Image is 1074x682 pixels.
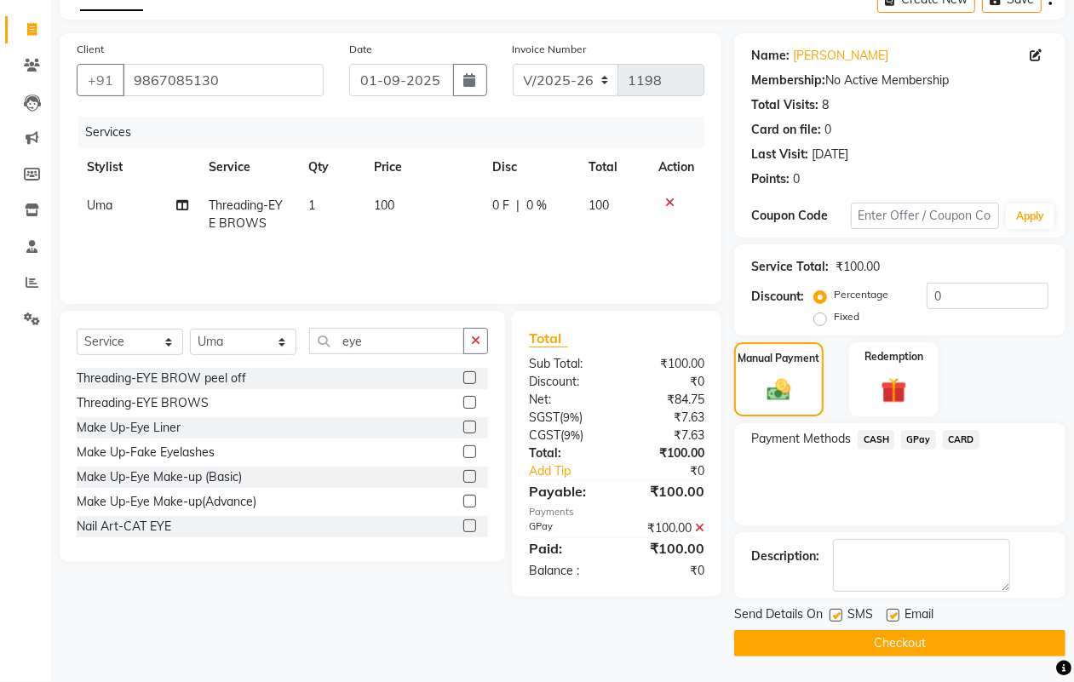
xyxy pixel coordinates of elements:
[516,409,617,427] div: ( )
[751,72,825,89] div: Membership:
[617,355,717,373] div: ₹100.00
[563,410,579,424] span: 9%
[526,197,547,215] span: 0 %
[516,562,617,580] div: Balance :
[492,197,509,215] span: 0 F
[529,427,560,443] span: CGST
[516,462,634,480] a: Add Tip
[751,288,804,306] div: Discount:
[87,198,112,213] span: Uma
[847,605,873,627] span: SMS
[349,42,372,57] label: Date
[308,198,315,213] span: 1
[617,444,717,462] div: ₹100.00
[78,117,717,148] div: Services
[516,519,617,537] div: GPay
[822,96,829,114] div: 8
[734,605,823,627] span: Send Details On
[617,427,717,444] div: ₹7.63
[529,330,568,347] span: Total
[648,148,704,186] th: Action
[751,72,1048,89] div: No Active Membership
[836,258,880,276] div: ₹100.00
[77,518,171,536] div: Nail Art-CAT EYE
[834,287,888,302] label: Percentage
[905,605,933,627] span: Email
[513,42,587,57] label: Invoice Number
[617,519,717,537] div: ₹100.00
[364,148,482,186] th: Price
[751,547,819,565] div: Description:
[529,410,560,425] span: SGST
[298,148,365,186] th: Qty
[77,42,104,57] label: Client
[198,148,298,186] th: Service
[751,170,790,188] div: Points:
[516,391,617,409] div: Net:
[738,351,820,366] label: Manual Payment
[589,198,609,213] span: 100
[482,148,578,186] th: Disc
[760,376,798,404] img: _cash.svg
[77,419,181,437] div: Make Up-Eye Liner
[374,198,394,213] span: 100
[529,505,704,519] div: Payments
[751,430,851,448] span: Payment Methods
[634,462,717,480] div: ₹0
[901,430,936,450] span: GPay
[793,47,888,65] a: [PERSON_NAME]
[617,391,717,409] div: ₹84.75
[751,146,808,163] div: Last Visit:
[617,538,717,559] div: ₹100.00
[751,47,790,65] div: Name:
[516,481,617,501] div: Payable:
[751,258,829,276] div: Service Total:
[812,146,848,163] div: [DATE]
[564,428,580,442] span: 9%
[516,373,617,391] div: Discount:
[751,121,821,139] div: Card on file:
[77,444,215,461] div: Make Up-Fake Eyelashes
[77,394,209,412] div: Threading-EYE BROWS
[77,148,198,186] th: Stylist
[77,64,124,96] button: +91
[209,198,283,231] span: Threading-EYE BROWS
[516,444,617,462] div: Total:
[1006,203,1054,229] button: Apply
[77,493,256,511] div: Make Up-Eye Make-up(Advance)
[77,370,246,387] div: Threading-EYE BROW peel off
[751,207,850,225] div: Coupon Code
[834,309,859,324] label: Fixed
[751,96,818,114] div: Total Visits:
[851,203,999,229] input: Enter Offer / Coupon Code
[516,427,617,444] div: ( )
[943,430,979,450] span: CARD
[77,468,242,486] div: Make Up-Eye Make-up (Basic)
[617,373,717,391] div: ₹0
[617,562,717,580] div: ₹0
[516,538,617,559] div: Paid:
[824,121,831,139] div: 0
[864,349,923,364] label: Redemption
[858,430,894,450] span: CASH
[734,630,1065,656] button: Checkout
[309,328,464,354] input: Search or Scan
[516,197,520,215] span: |
[617,481,717,501] div: ₹100.00
[873,375,914,406] img: _gift.svg
[516,355,617,373] div: Sub Total:
[123,64,324,96] input: Search by Name/Mobile/Email/Code
[578,148,648,186] th: Total
[617,409,717,427] div: ₹7.63
[793,170,800,188] div: 0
